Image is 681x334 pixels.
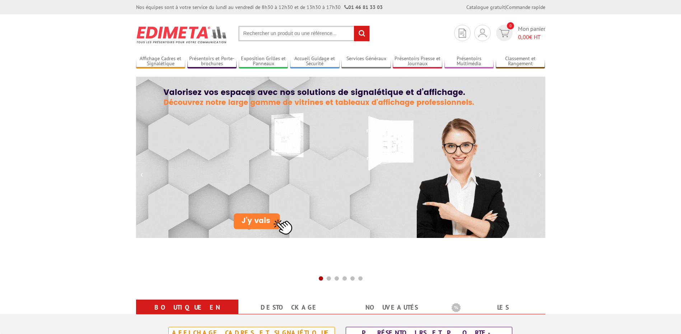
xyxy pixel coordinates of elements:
a: Affichage Cadres et Signalétique [136,56,186,67]
span: Mon panier [518,25,545,41]
strong: 01 46 81 33 03 [344,4,383,10]
img: devis rapide [459,29,466,38]
a: Les promotions [452,301,537,327]
input: rechercher [354,26,369,41]
a: Classement et Rangement [496,56,545,67]
a: Destockage [247,301,332,314]
span: € HT [518,33,545,41]
a: devis rapide 0 Mon panier 0,00€ HT [494,25,545,41]
img: devis rapide [499,29,509,37]
a: Exposition Grilles et Panneaux [239,56,288,67]
a: Accueil Guidage et Sécurité [290,56,340,67]
span: 0 [507,22,514,29]
img: Présentoir, panneau, stand - Edimeta - PLV, affichage, mobilier bureau, entreprise [136,22,228,48]
a: Présentoirs Multimédia [444,56,494,67]
img: devis rapide [479,29,486,37]
a: nouveautés [349,301,434,314]
span: 0,00 [518,33,529,40]
a: Boutique en ligne [145,301,230,327]
div: Nos équipes sont à votre service du lundi au vendredi de 8h30 à 12h30 et de 13h30 à 17h30 [136,4,383,11]
a: Services Généraux [341,56,391,67]
a: Présentoirs et Porte-brochures [187,56,237,67]
div: | [466,4,545,11]
input: Rechercher un produit ou une référence... [238,26,370,41]
a: Catalogue gratuit [466,4,505,10]
a: Présentoirs Presse et Journaux [393,56,442,67]
a: Commande rapide [506,4,545,10]
b: Les promotions [452,301,541,315]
